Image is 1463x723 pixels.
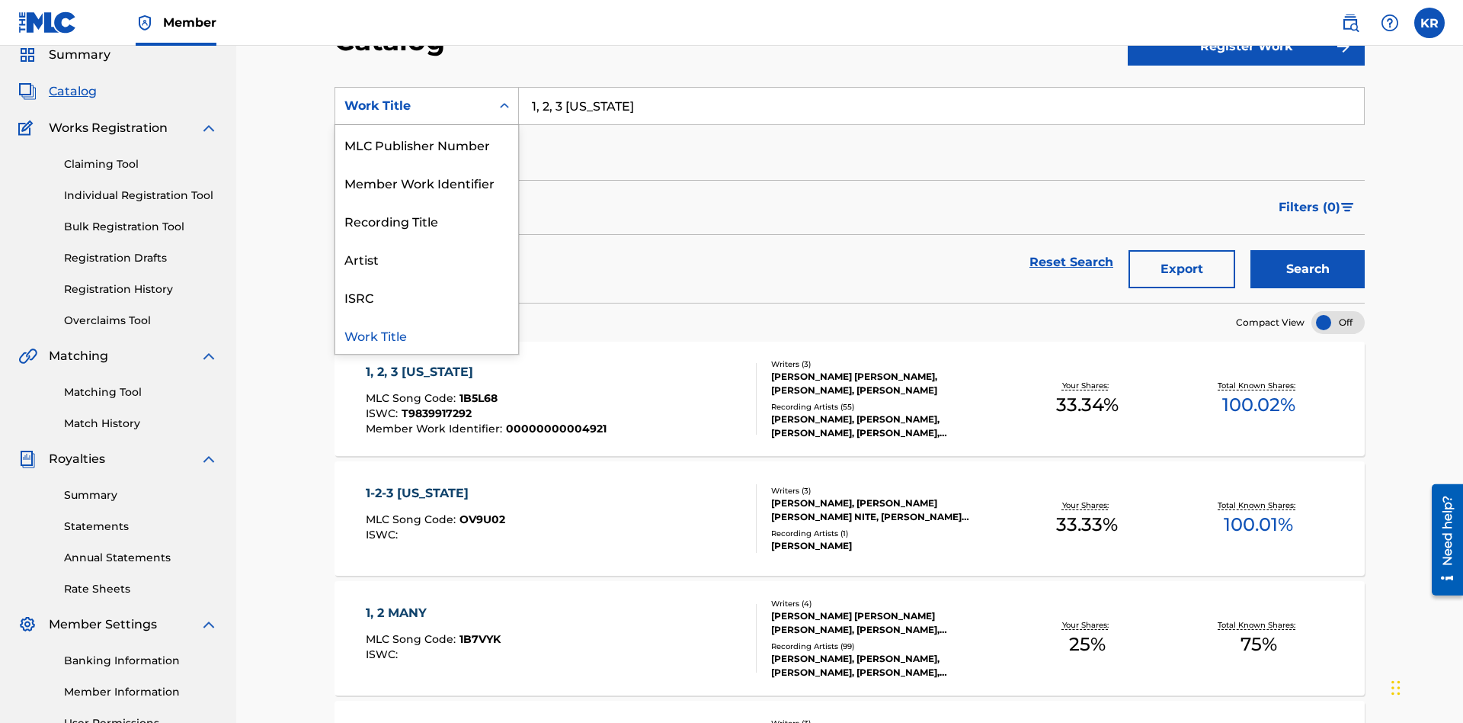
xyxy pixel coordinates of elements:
[200,615,218,634] img: expand
[335,316,518,354] div: Work Title
[771,528,1001,539] div: Recording Artists ( 1 )
[64,281,218,297] a: Registration History
[64,684,218,700] a: Member Information
[506,422,607,435] span: 00000000004921
[18,11,77,34] img: MLC Logo
[366,632,459,646] span: MLC Song Code :
[49,615,157,634] span: Member Settings
[771,485,1001,496] div: Writers ( 3 )
[49,119,168,137] span: Works Registration
[1222,391,1295,419] span: 100.02 %
[1022,246,1121,279] a: Reset Search
[771,598,1001,609] div: Writers ( 4 )
[1335,8,1365,38] a: Public Search
[18,46,110,64] a: SummarySummary
[1218,500,1299,511] p: Total Known Shares:
[18,46,37,64] img: Summary
[18,82,37,101] img: Catalog
[402,406,472,420] span: T9839917292
[1279,198,1340,217] span: Filters ( 0 )
[136,14,154,32] img: Top Rightsholder
[18,615,37,634] img: Member Settings
[1218,380,1299,391] p: Total Known Shares:
[771,358,1001,370] div: Writers ( 3 )
[49,450,105,468] span: Royalties
[1414,8,1445,38] div: User Menu
[18,119,38,137] img: Works Registration
[49,46,110,64] span: Summary
[1341,14,1359,32] img: search
[1375,8,1405,38] div: Help
[1241,631,1277,658] span: 75 %
[1341,203,1354,212] img: filter
[64,188,218,204] a: Individual Registration Tool
[1269,188,1365,227] button: Filters (0)
[771,652,1001,680] div: [PERSON_NAME], [PERSON_NAME], [PERSON_NAME], [PERSON_NAME], [PERSON_NAME], [PERSON_NAME], [PERSON...
[335,201,518,239] div: Recording Title
[64,313,218,329] a: Overclaims Tool
[1334,37,1353,56] img: f7272a7cc735f4ea7f67.svg
[771,413,1001,440] div: [PERSON_NAME], [PERSON_NAME], [PERSON_NAME], [PERSON_NAME], [PERSON_NAME], [PERSON_NAME], [PERSON...
[1128,27,1365,66] button: Register Work
[49,347,108,365] span: Matching
[771,496,1001,524] div: [PERSON_NAME], [PERSON_NAME] [PERSON_NAME] NITE, [PERSON_NAME] [PERSON_NAME]
[366,391,459,405] span: MLC Song Code :
[64,156,218,172] a: Claiming Tool
[771,401,1001,413] div: Recording Artists ( 55 )
[366,513,459,526] span: MLC Song Code :
[200,119,218,137] img: expand
[459,632,501,646] span: 1B7VYK
[344,97,482,115] div: Work Title
[335,461,1365,576] a: 1-2-3 [US_STATE]MLC Song Code:OV9U02ISWC:Writers (3)[PERSON_NAME], [PERSON_NAME] [PERSON_NAME] NI...
[771,370,1001,397] div: [PERSON_NAME] [PERSON_NAME], [PERSON_NAME], [PERSON_NAME]
[1062,500,1112,511] p: Your Shares:
[366,484,505,503] div: 1-2-3 [US_STATE]
[459,391,498,405] span: 1B5L68
[1062,619,1112,631] p: Your Shares:
[335,125,518,163] div: MLC Publisher Number
[366,406,402,420] span: ISWC :
[335,581,1365,696] a: 1, 2 MANYMLC Song Code:1B7VYKISWC:Writers (4)[PERSON_NAME] [PERSON_NAME] [PERSON_NAME], [PERSON_N...
[1056,391,1119,419] span: 33.34 %
[64,384,218,400] a: Matching Tool
[200,450,218,468] img: expand
[1062,380,1112,391] p: Your Shares:
[64,653,218,669] a: Banking Information
[1218,619,1299,631] p: Total Known Shares:
[335,278,518,316] div: ISRC
[64,550,218,566] a: Annual Statements
[771,641,1001,652] div: Recording Artists ( 99 )
[64,581,218,597] a: Rate Sheets
[49,82,97,101] span: Catalog
[335,87,1365,303] form: Search Form
[366,422,506,435] span: Member Work Identifier :
[64,487,218,503] a: Summary
[1128,250,1235,288] button: Export
[200,347,218,365] img: expand
[1236,316,1305,329] span: Compact View
[335,239,518,278] div: Artist
[18,450,37,468] img: Royalties
[335,163,518,201] div: Member Work Identifier
[64,219,218,235] a: Bulk Registration Tool
[64,416,218,432] a: Match History
[64,250,218,266] a: Registration Drafts
[366,528,402,541] span: ISWC :
[366,647,402,661] span: ISWC :
[459,513,505,526] span: OV9U02
[1224,511,1293,538] span: 100.01 %
[335,342,1365,456] a: 1, 2, 3 [US_STATE]MLC Song Code:1B5L68ISWC:T9839917292Member Work Identifier:00000000004921Writer...
[366,604,501,622] div: 1, 2 MANY
[1387,650,1463,723] iframe: Chat Widget
[1250,250,1365,288] button: Search
[18,82,97,101] a: CatalogCatalog
[163,14,216,31] span: Member
[1381,14,1399,32] img: help
[1056,511,1118,538] span: 33.33 %
[64,519,218,535] a: Statements
[771,609,1001,637] div: [PERSON_NAME] [PERSON_NAME] [PERSON_NAME], [PERSON_NAME], [PERSON_NAME]
[1420,478,1463,603] iframe: Resource Center
[18,347,37,365] img: Matching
